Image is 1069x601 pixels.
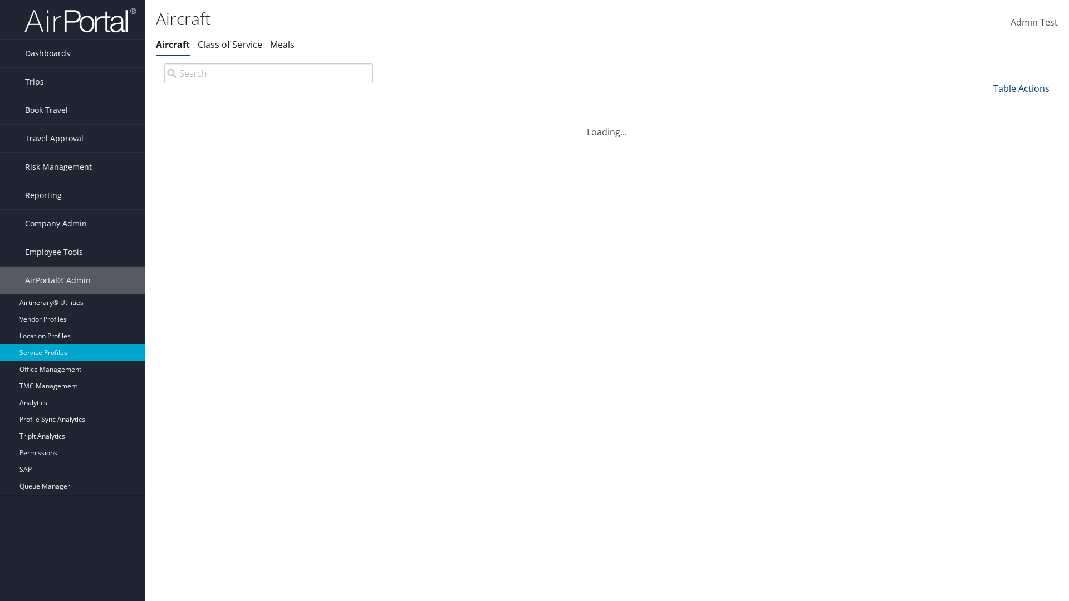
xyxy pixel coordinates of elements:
[24,7,136,33] img: airportal-logo.png
[156,112,1058,139] div: Loading...
[198,38,262,51] a: Class of Service
[156,38,190,51] a: Aircraft
[25,210,87,238] span: Company Admin
[1011,16,1058,28] span: Admin Test
[1011,6,1058,40] a: Admin Test
[25,267,91,294] span: AirPortal® Admin
[25,238,83,266] span: Employee Tools
[25,68,44,96] span: Trips
[164,63,373,83] input: Search
[25,153,92,181] span: Risk Management
[25,40,70,67] span: Dashboards
[25,181,62,209] span: Reporting
[156,7,757,31] h1: Aircraft
[25,96,68,124] span: Book Travel
[270,38,295,51] a: Meals
[25,125,84,152] span: Travel Approval
[993,82,1050,95] a: Table Actions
